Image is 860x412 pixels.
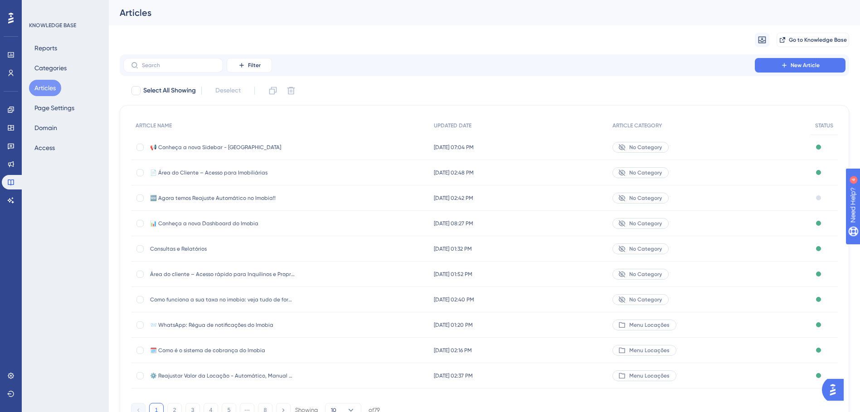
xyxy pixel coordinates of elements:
span: Menu Locações [629,347,670,354]
div: 4 [63,5,66,12]
span: [DATE] 02:37 PM [434,372,473,379]
span: [DATE] 07:04 PM [434,144,474,151]
span: Como funciona a sua taxa no imobia: veja tudo de forma simples e transparente [150,296,295,303]
span: Menu Locações [629,372,670,379]
div: KNOWLEDGE BASE [29,22,76,29]
span: Select All Showing [143,85,196,96]
span: [DATE] 02:42 PM [434,194,473,202]
button: Reports [29,40,63,56]
button: Access [29,140,60,156]
button: Deselect [207,82,249,99]
span: ARTICLE NAME [136,122,172,129]
span: Go to Knowledge Base [789,36,847,44]
span: 🆕 Agora temos Reajuste Automático no Imobia!! [150,194,295,202]
span: [DATE] 01:20 PM [434,321,473,329]
span: UPDATED DATE [434,122,471,129]
div: Articles [120,6,826,19]
span: [DATE] 08:27 PM [434,220,473,227]
input: Search [142,62,215,68]
button: Domain [29,120,63,136]
span: No Category [629,271,662,278]
span: 📄 Área do Cliente – Acesso para Imobiliárias [150,169,295,176]
button: Filter [227,58,272,73]
span: No Category [629,169,662,176]
button: New Article [755,58,845,73]
button: Page Settings [29,100,80,116]
span: [DATE] 02:40 PM [434,296,474,303]
span: 📊 Conheça a nova Dashboard do Imobia [150,220,295,227]
span: ⚙️ Reajustar Valor da Locação - Automático, Manual e em Massa [150,372,295,379]
button: Articles [29,80,61,96]
button: Go to Knowledge Base [777,33,849,47]
iframe: UserGuiding AI Assistant Launcher [822,376,849,403]
span: No Category [629,194,662,202]
span: New Article [791,62,820,69]
span: Need Help? [21,2,57,13]
span: [DATE] 01:52 PM [434,271,472,278]
span: 📨 WhatsApp: Régua de notificações do Imobia [150,321,295,329]
span: Filter [248,62,261,69]
span: [DATE] 02:48 PM [434,169,474,176]
span: STATUS [815,122,833,129]
span: Consultas e Relatórios [150,245,295,252]
span: No Category [629,144,662,151]
span: [DATE] 02:16 PM [434,347,472,354]
button: Categories [29,60,72,76]
span: Deselect [215,85,241,96]
span: No Category [629,296,662,303]
span: Área do cliente – Acesso rápido para Inquilinos e Proprietários [150,271,295,278]
span: [DATE] 01:32 PM [434,245,472,252]
span: 📢 Conheça a nova Sidebar - [GEOGRAPHIC_DATA] [150,144,295,151]
span: ARTICLE CATEGORY [612,122,662,129]
span: No Category [629,245,662,252]
span: No Category [629,220,662,227]
span: 🗓️ Como é o sistema de cobrança do Imobia [150,347,295,354]
span: Menu Locações [629,321,670,329]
